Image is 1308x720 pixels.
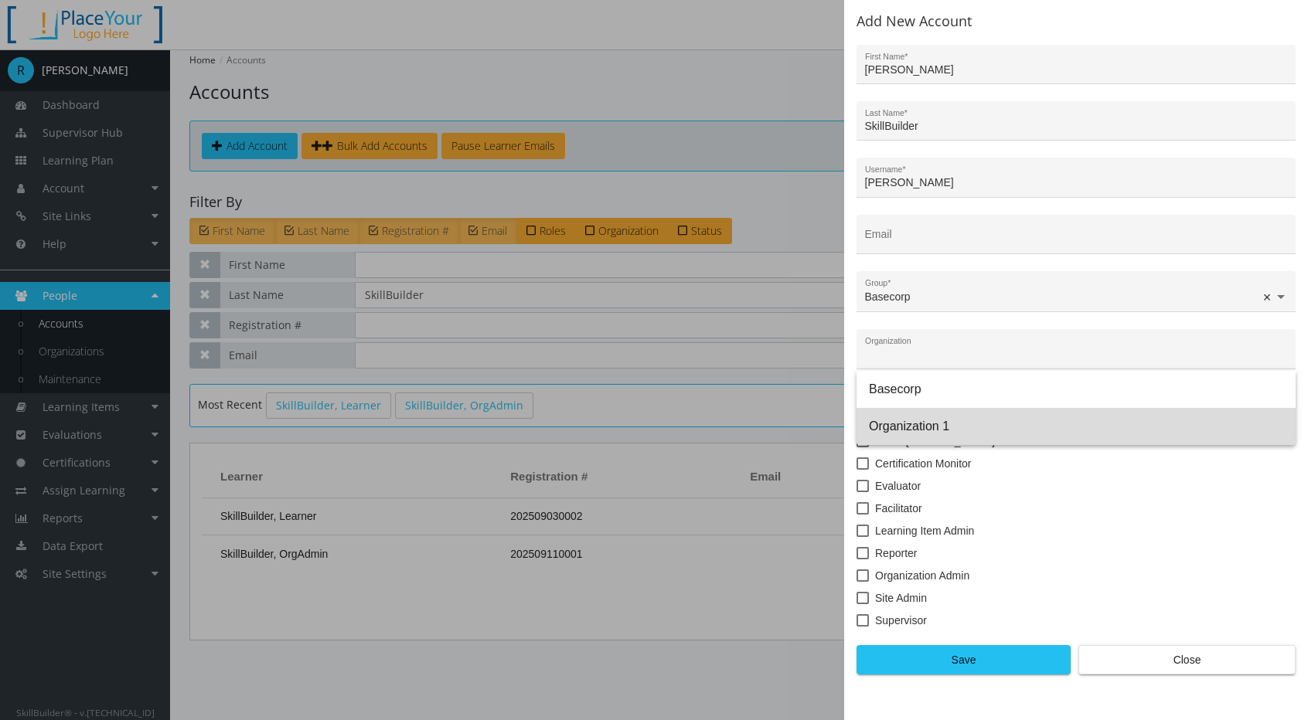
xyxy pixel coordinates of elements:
span: Close [1092,646,1282,674]
span: Learning Item Admin [875,521,974,540]
button: Save [857,645,1071,674]
span: Basecorp [869,371,1283,408]
span: Clear all [1261,290,1274,304]
button: Close [1078,645,1296,674]
span: Evaluator [875,477,921,495]
input: We recommend using an email as your username [865,177,1288,189]
h2: Add New Account [857,14,1296,29]
span: Save [870,646,1058,674]
span: Certification Monitor [875,454,972,473]
span: Facilitator [875,499,922,518]
span: Reporter [875,544,917,562]
span: Supervisor [875,611,927,630]
span: Organization 1 [869,408,1283,445]
span: Site Admin [875,589,927,607]
input: Find an organization in the list (type to filter)... [865,348,1288,361]
span: Organization Admin [875,566,969,585]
